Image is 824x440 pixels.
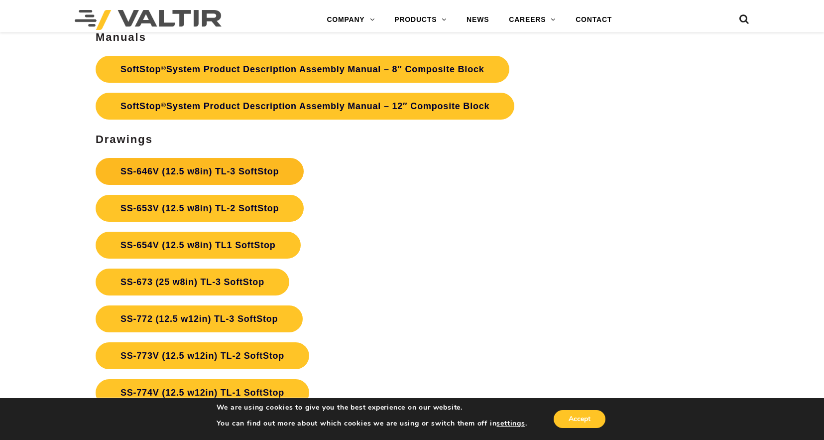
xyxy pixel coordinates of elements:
a: SS-773V (12.5 w12in) TL-2 SoftStop [96,342,309,369]
sup: ® [161,101,166,109]
a: SS-772 (12.5 w12in) TL-3 SoftStop [96,305,303,332]
a: SS-654V (12.5 w8in) TL1 SoftStop [96,232,301,259]
a: SS-673 (25 w8in) TL-3 SoftStop [96,269,289,295]
a: NEWS [457,10,499,30]
a: PRODUCTS [384,10,457,30]
strong: Manuals [96,31,146,43]
a: COMPANY [317,10,384,30]
a: SoftStop®System Product Description Assembly Manual – 12″ Composite Block [96,93,514,120]
button: settings [496,419,525,428]
a: SS-653V (12.5 w8in) TL-2 SoftStop [96,195,304,222]
a: CONTACT [566,10,622,30]
a: SS-646V (12.5 w8in) TL-3 SoftStop [96,158,304,185]
a: CAREERS [499,10,566,30]
a: SoftStop®System Product Description Assembly Manual – 8″ Composite Block [96,56,509,83]
p: We are using cookies to give you the best experience on our website. [217,403,527,412]
a: SS-774V (12.5 w12in) TL-1 SoftStop [96,379,309,406]
strong: Drawings [96,133,153,146]
img: Valtir [75,10,222,30]
button: Accept [554,410,605,428]
p: You can find out more about which cookies we are using or switch them off in . [217,419,527,428]
sup: ® [161,64,166,72]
